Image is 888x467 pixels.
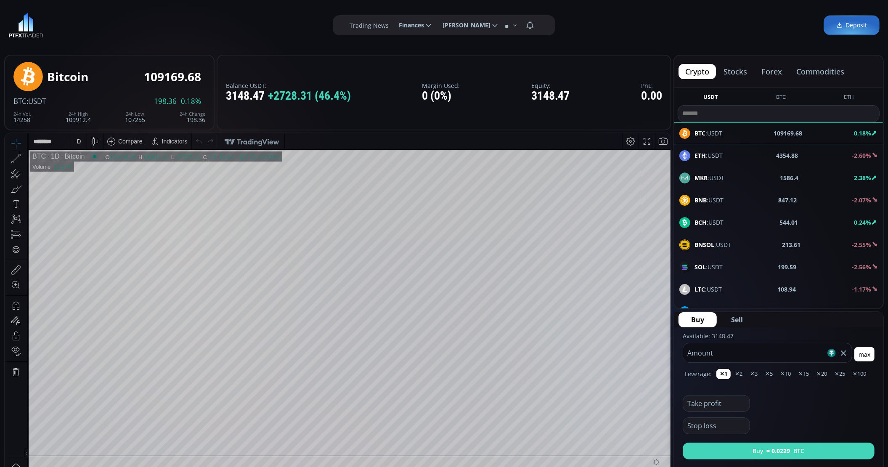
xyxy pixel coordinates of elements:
span: :USDT [694,218,724,227]
button: Buy≈ 0.0229BTC [683,443,875,459]
span: :USDT [694,285,722,294]
span: Finances [393,17,424,34]
span: :USDT [694,151,723,160]
span: Deposit [836,21,867,30]
div: 24h Low [125,111,145,117]
button: ✕10 [777,369,794,379]
div: 107255 [125,111,145,123]
b: -4.05% [852,308,871,316]
span: +2728.31 (46.4%) [268,90,351,103]
b: LTC [694,285,705,293]
div: 3148.47 [531,90,570,103]
b: -2.60% [852,151,871,159]
div: auto [650,339,662,346]
div: Bitcoin [54,19,80,27]
span: :USDT [27,96,46,106]
div: 107255.00 [170,21,195,27]
button: ✕5 [762,369,776,379]
div: Hide Drawings Toolbar [19,315,23,326]
a: LOGO [8,13,43,38]
label: Equity: [531,82,570,89]
div: Volume [27,30,45,37]
span: 198.36 [154,98,177,105]
b: 22.75 [781,307,796,316]
div: 3m [55,339,63,346]
div: 3148.47 [226,90,351,103]
button: ✕3 [747,369,761,379]
span: :USDT [694,196,724,204]
div: Toggle Log Scale [634,334,647,350]
b: BNSOL [694,241,714,249]
b: -2.55% [852,241,871,249]
span: BTC [13,96,27,106]
b: 847.12 [779,196,797,204]
label: Balance USDT: [226,82,351,89]
span: [PERSON_NAME] [437,17,490,34]
label: Available: 3148.47 [683,332,734,340]
div: 24h High [66,111,91,117]
label: Leverage: [685,369,712,378]
div: 109912.40 [138,21,163,27]
button: ✕1 [716,369,731,379]
div: 14258 [13,111,31,123]
button: Buy [679,312,717,327]
button: ✕100 [849,369,869,379]
span: Sell [731,315,743,325]
div: L [166,21,170,27]
b: 4354.88 [777,151,798,160]
div: Toggle Percentage [622,334,634,350]
button: ETH [840,93,857,103]
div: O [100,21,105,27]
b: LINK [694,308,708,316]
b: BNB [694,196,707,204]
button: max [854,347,875,361]
button: Sell [718,312,755,327]
b: ≈ 0.0229 [767,446,790,455]
span: :USDT [694,173,724,182]
div: 1y [42,339,49,346]
div: Compare [113,5,138,11]
b: 213.61 [782,240,801,249]
button: ✕15 [795,369,812,379]
div: D [72,5,76,11]
b: 2.38% [854,174,871,182]
div: Market open [86,19,93,27]
b: ETH [694,151,706,159]
button: ✕20 [813,369,830,379]
span: Buy [691,315,704,325]
a: Deposit [824,16,880,35]
div: 1d [95,339,102,346]
div: Toggle Auto Scale [647,334,665,350]
div: 0.00 [641,90,662,103]
label: PnL: [641,82,662,89]
b: -1.17% [852,285,871,293]
div: 12.87K [49,30,66,37]
b: 199.59 [778,263,797,271]
b: BCH [694,218,707,226]
button: 19:18:35 (UTC) [567,334,614,350]
div: Go to [113,334,126,350]
b: SOL [694,263,706,271]
b: 544.01 [779,218,798,227]
div: 109169.68 [144,70,201,83]
button: forex [755,64,789,79]
span: :USDT [694,240,731,249]
button: stocks [717,64,754,79]
button: ✕2 [732,369,746,379]
div: 1D [41,19,54,27]
div: 0 (0%) [422,90,460,103]
span: 19:18:35 (UTC) [570,339,611,346]
label: Margin Used: [422,82,460,89]
button: crypto [679,64,716,79]
div: Bitcoin [47,70,88,83]
b: 0.24% [854,218,871,226]
label: Trading News [350,21,389,30]
div: 1m [69,339,77,346]
button: USDT [700,93,721,103]
span: :USDT [694,263,723,271]
div: C [198,21,202,27]
b: 1586.4 [780,173,798,182]
b: 108.94 [778,285,796,294]
div: BTC [27,19,41,27]
button: BTC [773,93,789,103]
